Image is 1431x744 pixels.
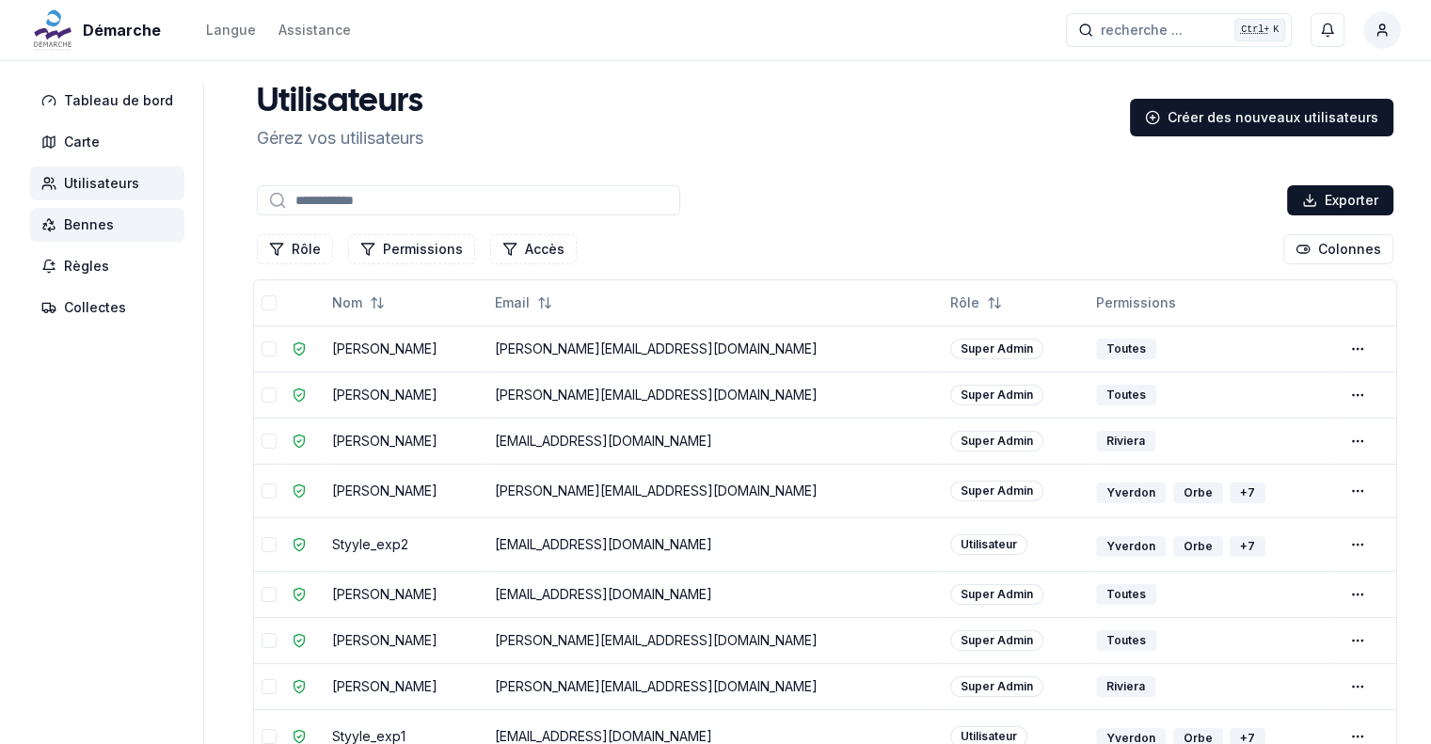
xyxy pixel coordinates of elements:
[950,431,1043,451] div: Super Admin
[484,288,564,318] button: Not sorted. Click to sort ascending.
[1343,380,1373,410] button: Open menu
[257,84,423,121] h1: Utilisateurs
[30,208,192,242] a: Bennes
[64,91,173,110] span: Tableau de bord
[487,663,943,709] td: [PERSON_NAME][EMAIL_ADDRESS][DOMAIN_NAME]
[325,617,486,663] td: [PERSON_NAME]
[950,534,1027,555] div: Utilisateur
[487,571,943,617] td: [EMAIL_ADDRESS][DOMAIN_NAME]
[325,464,486,517] td: [PERSON_NAME]
[257,125,423,151] p: Gérez vos utilisateurs
[325,372,486,418] td: [PERSON_NAME]
[487,617,943,663] td: [PERSON_NAME][EMAIL_ADDRESS][DOMAIN_NAME]
[1343,426,1373,456] button: Open menu
[1343,530,1373,560] button: Open menu
[348,234,475,264] button: Filtrer les lignes
[487,418,943,464] td: [EMAIL_ADDRESS][DOMAIN_NAME]
[262,295,277,310] button: Tout sélectionner
[1096,385,1156,405] div: Toutes
[1343,476,1373,506] button: Open menu
[325,663,486,709] td: [PERSON_NAME]
[321,288,396,318] button: Not sorted. Click to sort ascending.
[1096,293,1328,312] div: Permissions
[30,84,192,118] a: Tableau de bord
[1231,530,1264,563] button: +7
[950,385,1043,405] div: Super Admin
[325,325,486,372] td: [PERSON_NAME]
[1173,536,1223,557] div: Orbe
[206,19,256,41] button: Langue
[30,249,192,283] a: Règles
[262,434,277,449] button: Sélectionner la ligne
[30,8,75,53] img: Démarche Logo
[1343,672,1373,702] button: Open menu
[1230,483,1265,503] div: + 7
[950,676,1043,697] div: Super Admin
[278,19,351,41] a: Assistance
[1096,339,1156,359] div: Toutes
[950,481,1043,501] div: Super Admin
[939,288,1013,318] button: Not sorted. Click to sort ascending.
[1343,579,1373,609] button: Open menu
[1287,185,1393,215] button: Exporter
[325,418,486,464] td: [PERSON_NAME]
[950,293,979,312] span: Rôle
[1101,21,1183,40] span: recherche ...
[325,571,486,617] td: [PERSON_NAME]
[1283,234,1393,264] button: Cocher les colonnes
[950,584,1043,605] div: Super Admin
[487,372,943,418] td: [PERSON_NAME][EMAIL_ADDRESS][DOMAIN_NAME]
[487,325,943,372] td: [PERSON_NAME][EMAIL_ADDRESS][DOMAIN_NAME]
[262,388,277,403] button: Sélectionner la ligne
[262,341,277,356] button: Sélectionner la ligne
[262,679,277,694] button: Sélectionner la ligne
[1096,536,1166,557] div: Yverdon
[83,19,161,41] span: Démarche
[64,174,139,193] span: Utilisateurs
[30,125,192,159] a: Carte
[262,633,277,648] button: Sélectionner la ligne
[1230,536,1265,557] div: + 7
[1130,99,1393,136] a: Créer des nouveaux utilisateurs
[487,464,943,517] td: [PERSON_NAME][EMAIL_ADDRESS][DOMAIN_NAME]
[1096,483,1166,503] div: Yverdon
[64,257,109,276] span: Règles
[30,19,168,41] a: Démarche
[64,133,100,151] span: Carte
[1096,584,1156,605] div: Toutes
[487,517,943,571] td: [EMAIL_ADDRESS][DOMAIN_NAME]
[1066,13,1292,47] button: recherche ...Ctrl+K
[262,537,277,552] button: Sélectionner la ligne
[1096,630,1156,651] div: Toutes
[950,630,1043,651] div: Super Admin
[495,293,530,312] span: Email
[1343,334,1373,364] button: Open menu
[1096,676,1155,697] div: Riviera
[325,517,486,571] td: Styyle_exp2
[950,339,1043,359] div: Super Admin
[332,293,362,312] span: Nom
[1096,431,1155,451] div: Riviera
[64,298,126,317] span: Collectes
[257,234,333,264] button: Filtrer les lignes
[30,291,192,325] a: Collectes
[262,483,277,499] button: Sélectionner la ligne
[262,729,277,744] button: Sélectionner la ligne
[1231,476,1264,510] button: +7
[30,166,192,200] a: Utilisateurs
[1343,625,1373,656] button: Open menu
[1173,483,1223,503] div: Orbe
[206,21,256,40] div: Langue
[64,215,114,234] span: Bennes
[490,234,577,264] button: Filtrer les lignes
[262,587,277,602] button: Sélectionner la ligne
